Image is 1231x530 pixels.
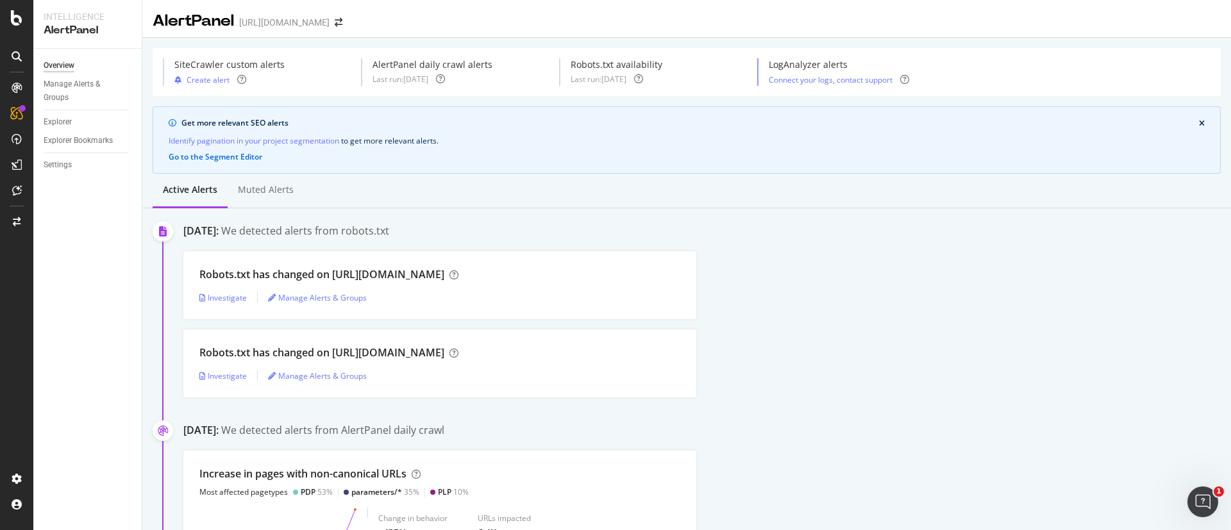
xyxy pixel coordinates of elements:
[301,486,333,497] div: 53%
[44,59,133,72] a: Overview
[44,78,121,104] div: Manage Alerts & Groups
[199,467,406,481] div: Increase in pages with non-canonical URLs
[153,10,234,32] div: AlertPanel
[44,115,133,129] a: Explorer
[268,292,367,303] a: Manage Alerts & Groups
[199,486,288,497] div: Most affected pagetypes
[221,423,444,438] div: We detected alerts from AlertPanel daily crawl
[44,23,131,38] div: AlertPanel
[438,486,469,497] div: 10%
[351,486,419,497] div: 35%
[44,115,72,129] div: Explorer
[174,58,285,71] div: SiteCrawler custom alerts
[478,513,578,524] div: URLs impacted
[199,370,247,381] a: Investigate
[373,58,492,71] div: AlertPanel daily crawl alerts
[44,158,72,172] div: Settings
[44,134,133,147] a: Explorer Bookmarks
[301,486,315,497] div: PDP
[183,423,219,438] div: [DATE]:
[183,224,219,238] div: [DATE]:
[174,74,230,86] button: Create alert
[268,365,367,386] button: Manage Alerts & Groups
[44,10,131,23] div: Intelligence
[199,287,247,308] button: Investigate
[438,486,451,497] div: PLP
[268,287,367,308] button: Manage Alerts & Groups
[238,183,294,196] div: Muted alerts
[1214,486,1224,497] span: 1
[163,183,217,196] div: Active alerts
[335,18,342,27] div: arrow-right-arrow-left
[268,370,367,381] a: Manage Alerts & Groups
[181,117,1199,129] div: Get more relevant SEO alerts
[1187,486,1218,517] iframe: Intercom live chat
[199,292,247,303] a: Investigate
[44,59,74,72] div: Overview
[769,74,892,85] a: Connect your logs, contact support
[169,134,339,147] a: Identify pagination in your project segmentation
[169,134,1205,147] div: to get more relevant alerts .
[199,345,444,360] div: Robots.txt has changed on [URL][DOMAIN_NAME]
[1196,117,1208,131] button: close banner
[199,267,444,282] div: Robots.txt has changed on [URL][DOMAIN_NAME]
[199,365,247,386] button: Investigate
[378,513,462,524] div: Change in behavior
[44,78,133,104] a: Manage Alerts & Groups
[44,158,133,172] a: Settings
[153,106,1221,174] div: info banner
[221,224,389,238] div: We detected alerts from robots.txt
[769,74,892,86] button: Connect your logs, contact support
[44,134,113,147] div: Explorer Bookmarks
[571,58,662,71] div: Robots.txt availability
[169,153,262,161] button: Go to the Segment Editor
[769,58,909,71] div: LogAnalyzer alerts
[571,74,626,85] div: Last run: [DATE]
[351,486,402,497] div: parameters/*
[239,16,330,29] div: [URL][DOMAIN_NAME]
[373,74,428,85] div: Last run: [DATE]
[187,74,230,85] div: Create alert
